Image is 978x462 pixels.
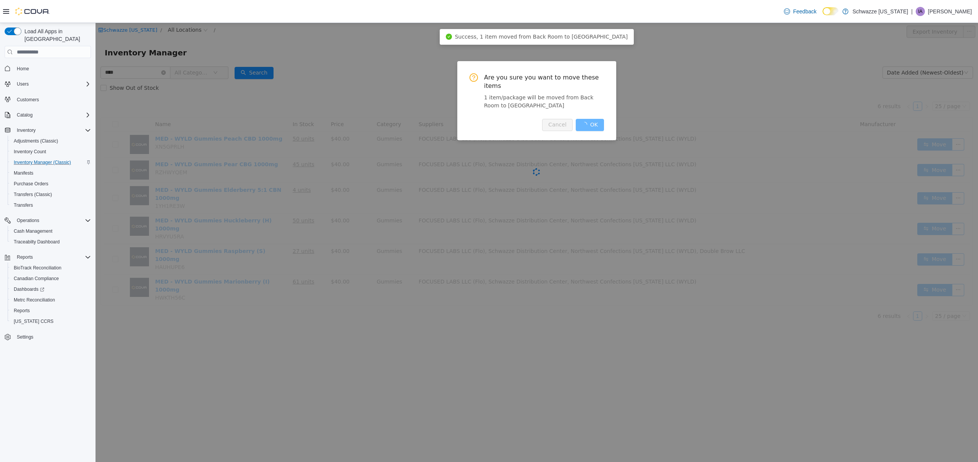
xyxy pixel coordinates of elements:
span: Home [14,63,91,73]
a: Reports [11,306,33,315]
span: Transfers (Classic) [11,190,91,199]
button: Home [2,63,94,74]
button: Inventory Manager (Classic) [8,157,94,168]
span: Customers [14,95,91,104]
p: [PERSON_NAME] [928,7,972,16]
span: Inventory Manager (Classic) [14,159,71,165]
button: Inventory Count [8,146,94,157]
button: Transfers (Classic) [8,189,94,200]
span: Traceabilty Dashboard [11,237,91,246]
a: Home [14,64,32,73]
a: Settings [14,332,36,342]
span: Purchase Orders [14,181,49,187]
a: Transfers [11,201,36,210]
span: Users [17,81,29,87]
span: Inventory Count [11,147,91,156]
a: Dashboards [11,285,47,294]
span: Cash Management [14,228,52,234]
span: Transfers [14,202,33,208]
span: Metrc Reconciliation [11,295,91,305]
button: BioTrack Reconciliation [8,263,94,273]
button: Cancel [447,96,477,108]
button: Catalog [2,110,94,120]
button: Traceabilty Dashboard [8,237,94,247]
a: Feedback [781,4,819,19]
span: Reports [17,254,33,260]
p: Schwazze [US_STATE] [852,7,908,16]
button: Inventory [2,125,94,136]
span: Traceabilty Dashboard [14,239,60,245]
span: Purchase Orders [11,179,91,188]
i: icon: question-circle [374,50,382,59]
button: Reports [14,253,36,262]
button: Cash Management [8,226,94,237]
p: | [911,7,913,16]
i: icon: check-circle [350,11,356,17]
button: Customers [2,94,94,105]
a: Dashboards [8,284,94,295]
span: Are you sure you want to move these items [389,50,508,68]
span: Reports [14,253,91,262]
span: Reports [14,308,30,314]
span: Home [17,66,29,72]
span: Inventory Manager (Classic) [11,158,91,167]
span: Settings [17,334,33,340]
div: 1 item/package will be moved from Back Room to [GEOGRAPHIC_DATA] [389,71,508,87]
span: BioTrack Reconciliation [14,265,62,271]
a: Traceabilty Dashboard [11,237,63,246]
button: Users [14,79,32,89]
nav: Complex example [5,60,91,362]
button: Canadian Compliance [8,273,94,284]
span: Washington CCRS [11,317,91,326]
button: Reports [8,305,94,316]
a: Purchase Orders [11,179,52,188]
span: Cash Management [11,227,91,236]
span: Manifests [14,170,33,176]
span: Canadian Compliance [11,274,91,283]
span: Inventory [14,126,91,135]
span: Catalog [17,112,32,118]
span: Canadian Compliance [14,276,59,282]
button: Metrc Reconciliation [8,295,94,305]
span: [US_STATE] CCRS [14,318,53,324]
span: Manifests [11,169,91,178]
button: Reports [2,252,94,263]
span: Customers [17,97,39,103]
span: Inventory [17,127,36,133]
button: Manifests [8,168,94,178]
button: Users [2,79,94,89]
span: Reports [11,306,91,315]
span: Settings [14,332,91,342]
span: Feedback [793,8,816,15]
div: Isaac Atencio [916,7,925,16]
button: Transfers [8,200,94,211]
button: Inventory [14,126,39,135]
span: Dashboards [11,285,91,294]
span: Users [14,79,91,89]
button: Adjustments (Classic) [8,136,94,146]
button: Settings [2,331,94,342]
button: Catalog [14,110,36,120]
a: Transfers (Classic) [11,190,55,199]
a: Customers [14,95,42,104]
span: Adjustments (Classic) [11,136,91,146]
a: Adjustments (Classic) [11,136,61,146]
button: Operations [14,216,42,225]
button: [US_STATE] CCRS [8,316,94,327]
button: Purchase Orders [8,178,94,189]
span: Operations [14,216,91,225]
a: BioTrack Reconciliation [11,263,65,272]
input: Dark Mode [823,7,839,15]
span: Inventory Count [14,149,46,155]
span: Transfers [11,201,91,210]
img: Cova [15,8,50,15]
a: Canadian Compliance [11,274,62,283]
span: Operations [17,217,39,224]
a: [US_STATE] CCRS [11,317,57,326]
a: Manifests [11,169,36,178]
a: Metrc Reconciliation [11,295,58,305]
a: Inventory Count [11,147,49,156]
span: Dashboards [14,286,44,292]
span: Catalog [14,110,91,120]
